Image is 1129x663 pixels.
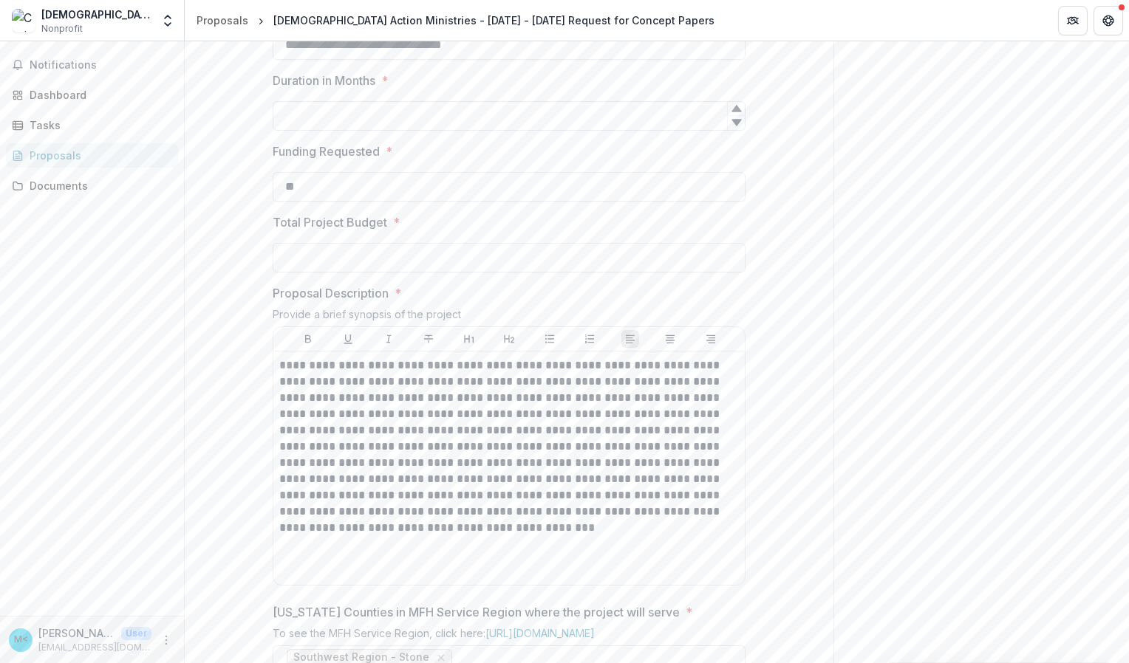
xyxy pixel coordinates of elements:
div: Michele Dean <director@christianactionministries.org> [14,635,28,645]
button: Notifications [6,53,178,77]
button: Open entity switcher [157,6,178,35]
button: Bullet List [541,330,559,348]
img: Christian Action Ministries [12,9,35,32]
a: Proposals [191,10,254,31]
div: [DEMOGRAPHIC_DATA] Action Ministries [41,7,151,22]
p: Duration in Months [273,72,375,89]
a: Proposals [6,143,178,168]
a: Dashboard [6,83,178,107]
button: Heading 2 [500,330,518,348]
div: [DEMOGRAPHIC_DATA] Action Ministries - [DATE] - [DATE] Request for Concept Papers [273,13,714,28]
button: Ordered List [581,330,598,348]
button: Underline [339,330,357,348]
nav: breadcrumb [191,10,720,31]
button: Heading 1 [460,330,478,348]
button: Align Center [661,330,679,348]
div: Tasks [30,117,166,133]
button: Partners [1058,6,1088,35]
div: Provide a brief synopsis of the project [273,308,746,326]
button: Bold [299,330,317,348]
p: Proposal Description [273,284,389,302]
div: To see the MFH Service Region, click here: [273,627,746,645]
div: Proposals [197,13,248,28]
button: Strike [420,330,437,348]
p: Funding Requested [273,142,380,160]
p: User [121,627,151,640]
p: Total Project Budget [273,213,387,231]
p: [EMAIL_ADDRESS][DOMAIN_NAME] [38,641,151,654]
a: Tasks [6,113,178,137]
button: Get Help [1094,6,1123,35]
span: Notifications [30,59,172,72]
a: Documents [6,174,178,198]
div: Proposals [30,148,166,163]
span: Nonprofit [41,22,83,35]
button: Italicize [380,330,398,348]
div: Dashboard [30,87,166,103]
button: Align Right [702,330,720,348]
button: Align Left [621,330,639,348]
p: [PERSON_NAME] <[EMAIL_ADDRESS][DOMAIN_NAME]> [38,625,115,641]
div: Documents [30,178,166,193]
p: [US_STATE] Counties in MFH Service Region where the project will serve [273,603,680,621]
a: [URL][DOMAIN_NAME] [485,627,595,639]
button: More [157,631,175,649]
